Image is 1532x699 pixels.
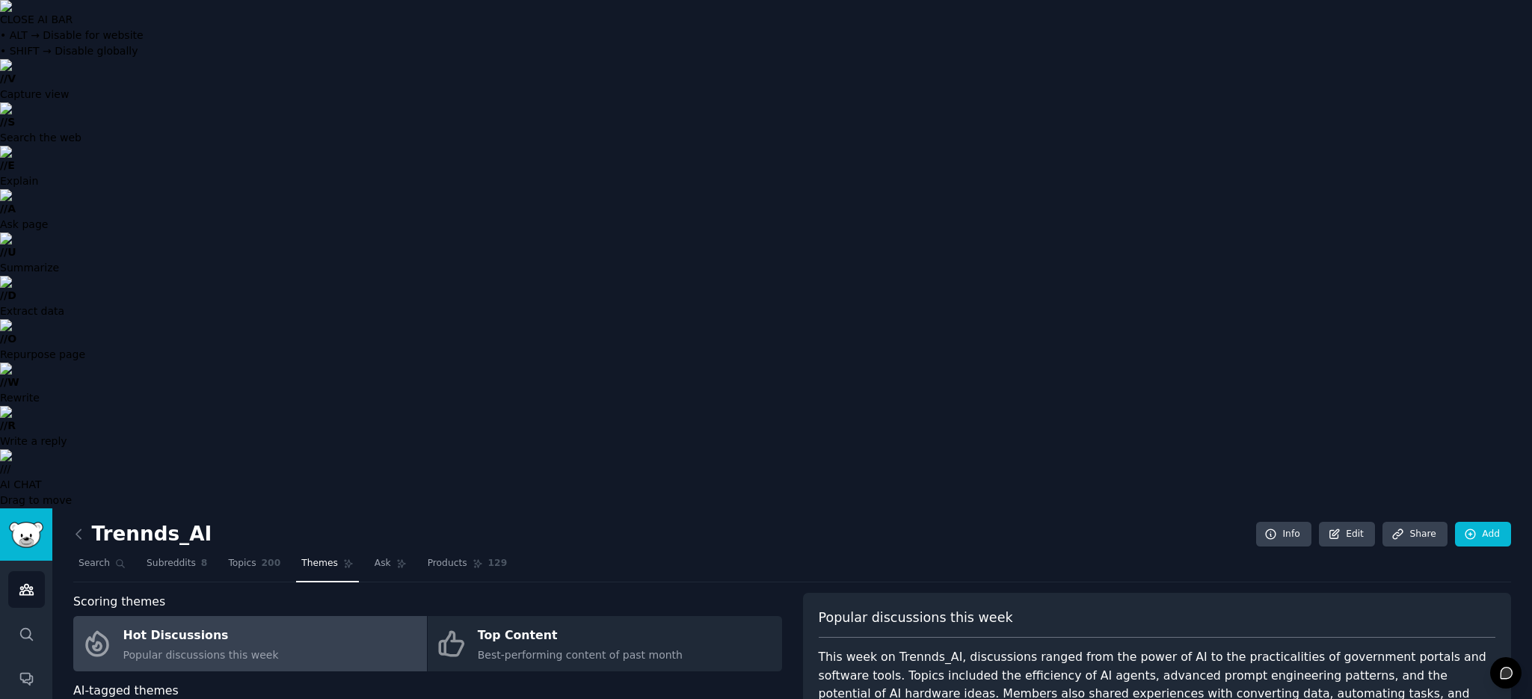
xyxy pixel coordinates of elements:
a: Subreddits8 [141,552,212,582]
h2: Trennds_AI [73,523,212,546]
a: Themes [296,552,359,582]
a: Hot DiscussionsPopular discussions this week [73,616,427,671]
a: Topics200 [223,552,286,582]
span: Popular discussions this week [123,649,279,661]
span: Subreddits [147,557,196,570]
span: Scoring themes [73,593,165,612]
span: Themes [301,557,338,570]
span: 129 [488,557,508,570]
a: Info [1256,522,1311,547]
a: Products129 [422,552,512,582]
div: Top Content [478,624,683,648]
a: Add [1455,522,1511,547]
span: Best-performing content of past month [478,649,683,661]
span: Ask [375,557,391,570]
img: GummySearch logo [9,522,43,548]
span: Search [79,557,110,570]
span: 8 [201,557,208,570]
span: Popular discussions this week [819,609,1013,627]
a: Share [1382,522,1447,547]
a: Edit [1319,522,1375,547]
span: Products [428,557,467,570]
span: Topics [228,557,256,570]
div: Hot Discussions [123,624,279,648]
span: 200 [262,557,281,570]
a: Search [73,552,131,582]
a: Top ContentBest-performing content of past month [428,616,781,671]
a: Ask [369,552,412,582]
